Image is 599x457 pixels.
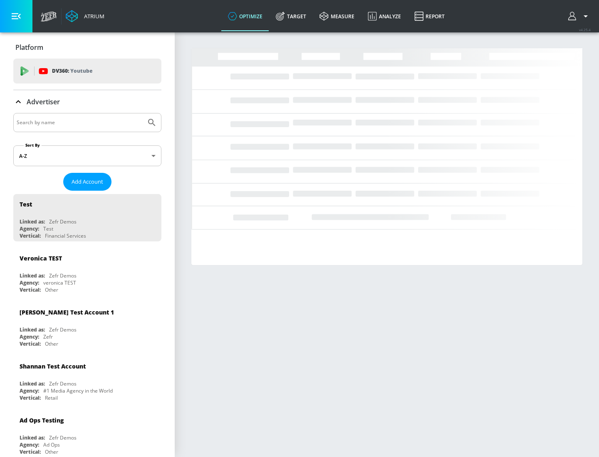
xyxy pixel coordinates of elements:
[13,59,161,84] div: DV360: Youtube
[43,387,113,394] div: #1 Media Agency in the World
[49,380,77,387] div: Zefr Demos
[408,1,451,31] a: Report
[13,194,161,241] div: TestLinked as:Zefr DemosAgency:TestVertical:Financial Services
[45,340,58,347] div: Other
[66,10,104,22] a: Atrium
[43,441,60,448] div: Ad Ops
[20,394,41,401] div: Vertical:
[49,272,77,279] div: Zefr Demos
[43,225,53,232] div: Test
[49,326,77,333] div: Zefr Demos
[20,254,62,262] div: Veronica TEST
[72,177,103,187] span: Add Account
[20,416,64,424] div: Ad Ops Testing
[27,97,60,106] p: Advertiser
[20,340,41,347] div: Vertical:
[20,362,86,370] div: Shannan Test Account
[361,1,408,31] a: Analyze
[13,145,161,166] div: A-Z
[221,1,269,31] a: optimize
[13,356,161,403] div: Shannan Test AccountLinked as:Zefr DemosAgency:#1 Media Agency in the WorldVertical:Retail
[20,441,39,448] div: Agency:
[45,394,58,401] div: Retail
[13,248,161,295] div: Veronica TESTLinked as:Zefr DemosAgency:veronica TESTVertical:Other
[13,302,161,349] div: [PERSON_NAME] Test Account 1Linked as:Zefr DemosAgency:ZefrVertical:Other
[20,434,45,441] div: Linked as:
[20,326,45,333] div: Linked as:
[20,279,39,286] div: Agency:
[13,90,161,113] div: Advertiser
[20,272,45,279] div: Linked as:
[20,286,41,293] div: Vertical:
[70,66,92,75] p: Youtube
[579,27,591,32] span: v 4.25.4
[20,308,114,316] div: [PERSON_NAME] Test Account 1
[15,43,43,52] p: Platform
[49,434,77,441] div: Zefr Demos
[24,143,42,148] label: Sort By
[20,225,39,232] div: Agency:
[43,333,53,340] div: Zefr
[52,66,92,76] p: DV360:
[20,218,45,225] div: Linked as:
[49,218,77,225] div: Zefr Demos
[45,286,58,293] div: Other
[63,173,111,191] button: Add Account
[81,12,104,20] div: Atrium
[13,36,161,59] div: Platform
[45,448,58,455] div: Other
[43,279,76,286] div: veronica TEST
[45,232,86,239] div: Financial Services
[269,1,313,31] a: Target
[17,117,143,128] input: Search by name
[313,1,361,31] a: measure
[20,232,41,239] div: Vertical:
[20,387,39,394] div: Agency:
[20,200,32,208] div: Test
[20,380,45,387] div: Linked as:
[20,448,41,455] div: Vertical:
[20,333,39,340] div: Agency:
